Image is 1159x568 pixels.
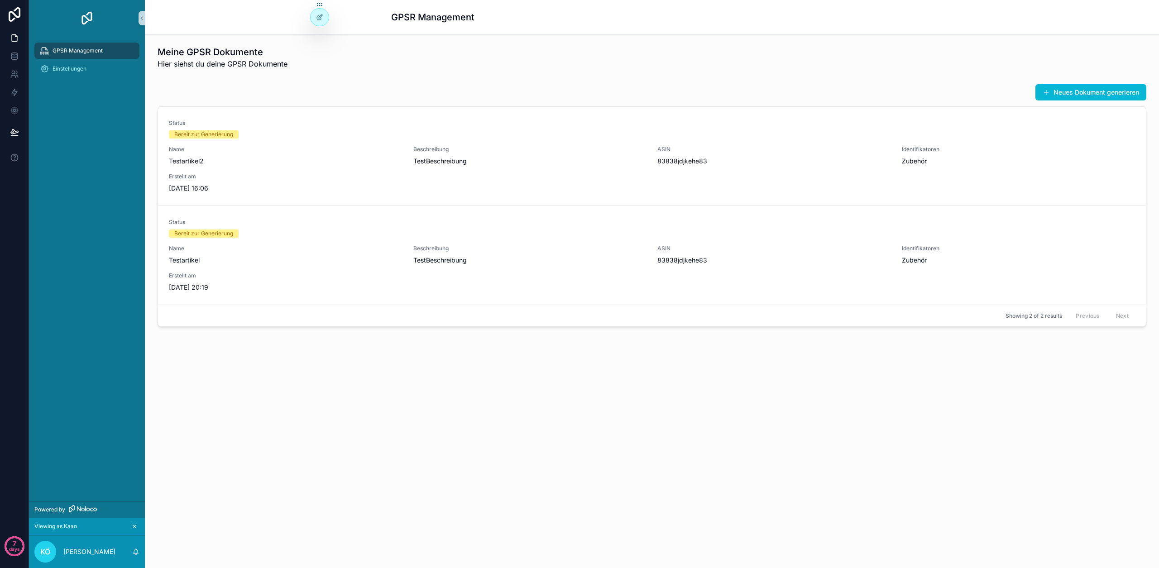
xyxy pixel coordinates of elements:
span: Hier siehst du deine GPSR Dokumente [158,58,287,69]
span: Name [169,146,402,153]
p: [PERSON_NAME] [63,547,115,556]
span: [DATE] 20:19 [169,283,402,292]
span: Identifikatoren [902,146,1135,153]
p: days [9,543,20,555]
span: Name [169,245,402,252]
span: Identifikatoren [902,245,1135,252]
a: Einstellungen [34,61,139,77]
h1: Meine GPSR Dokumente [158,46,287,58]
span: GPSR Management [53,47,103,54]
h1: GPSR Management [391,11,474,24]
span: Beschreibung [413,245,647,252]
span: TestBeschreibung [413,157,647,166]
p: 7 [13,539,16,548]
span: ASIN [657,245,891,252]
a: Powered by [29,501,145,518]
span: KÖ [40,546,50,557]
span: Viewing as Kaan [34,523,77,530]
span: Status [169,119,1135,127]
span: Zubehör [902,256,1135,265]
div: Bereit zur Generierung [174,130,233,138]
span: Powered by [34,506,65,513]
a: GPSR Management [34,43,139,59]
img: App logo [80,11,94,25]
span: Zubehör [902,157,1135,166]
span: [DATE] 16:06 [169,184,402,193]
span: Testartikel2 [169,157,402,166]
button: Neues Dokument generieren [1035,84,1146,100]
span: TestBeschreibung [413,256,647,265]
a: StatusBereit zur GenerierungNameTestartikel2BeschreibungTestBeschreibungASIN83838jdjkehe83Identif... [158,107,1146,205]
span: Erstellt am [169,272,402,279]
span: Showing 2 of 2 results [1006,312,1062,320]
span: Beschreibung [413,146,647,153]
span: 83838jdjkehe83 [657,157,891,166]
div: scrollable content [29,36,145,89]
a: StatusBereit zur GenerierungNameTestartikelBeschreibungTestBeschreibungASIN83838jdjkehe83Identifi... [158,205,1146,305]
span: ASIN [657,146,891,153]
div: Bereit zur Generierung [174,229,233,238]
span: Status [169,219,1135,226]
span: Testartikel [169,256,402,265]
span: Erstellt am [169,173,402,180]
span: Einstellungen [53,65,86,72]
span: 83838jdjkehe83 [657,256,891,265]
